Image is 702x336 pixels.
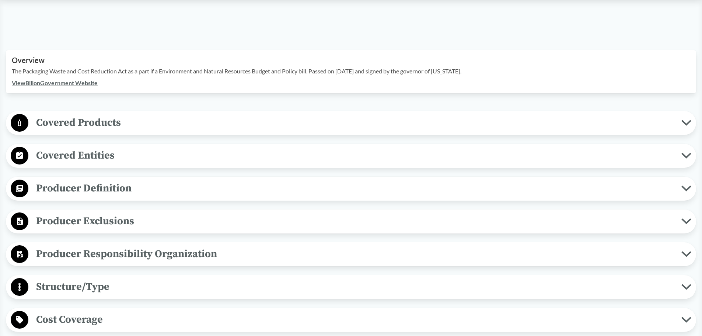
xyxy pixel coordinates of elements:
[28,180,681,197] span: Producer Definition
[28,311,681,328] span: Cost Coverage
[8,278,694,297] button: Structure/Type
[28,246,681,262] span: Producer Responsibility Organization
[12,79,98,86] a: ViewBillonGovernment Website
[12,67,690,76] p: The Packaging Waste and Cost Reduction Act as a part if a Environment and Natural Resources Budge...
[28,114,681,131] span: Covered Products
[8,212,694,231] button: Producer Exclusions
[8,245,694,264] button: Producer Responsibility Organization
[12,56,690,65] h2: Overview
[8,146,694,165] button: Covered Entities
[28,278,681,295] span: Structure/Type
[8,311,694,329] button: Cost Coverage
[8,114,694,132] button: Covered Products
[28,213,681,229] span: Producer Exclusions
[8,179,694,198] button: Producer Definition
[28,147,681,164] span: Covered Entities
